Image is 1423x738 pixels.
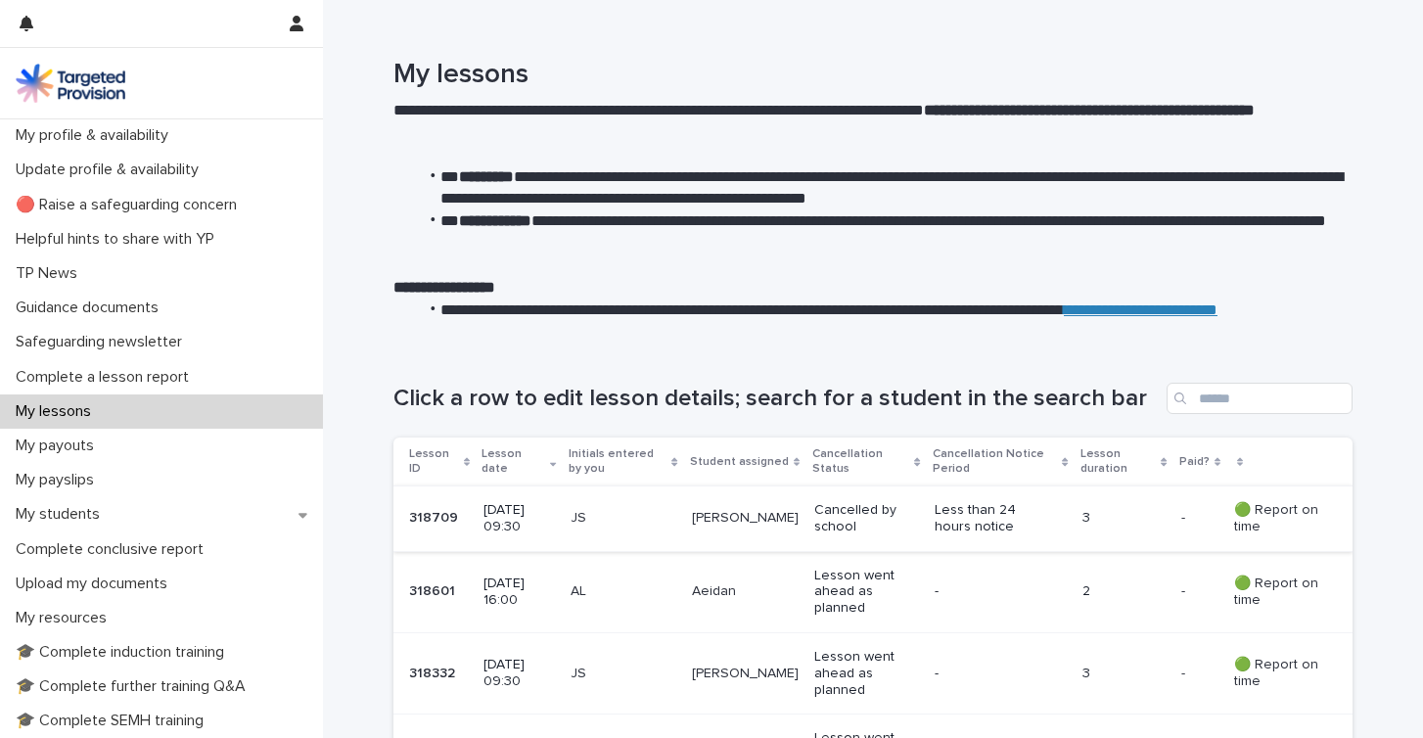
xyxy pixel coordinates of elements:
[1082,583,1166,600] p: 2
[933,443,1058,480] p: Cancellation Notice Period
[1234,502,1321,535] p: 🟢 Report on time
[1179,451,1210,473] p: Paid?
[8,299,174,317] p: Guidance documents
[409,579,459,600] p: 318601
[8,437,110,455] p: My payouts
[393,59,1353,92] h1: My lessons
[8,575,183,593] p: Upload my documents
[8,712,219,730] p: 🎓 Complete SEMH training
[1181,506,1189,527] p: -
[569,443,667,480] p: Initials entered by you
[8,161,214,179] p: Update profile & availability
[1181,662,1189,682] p: -
[8,402,107,421] p: My lessons
[409,443,459,480] p: Lesson ID
[1234,576,1321,609] p: 🟢 Report on time
[8,126,184,145] p: My profile & availability
[8,643,240,662] p: 🎓 Complete induction training
[814,568,919,617] p: Lesson went ahead as planned
[812,443,910,480] p: Cancellation Status
[482,443,545,480] p: Lesson date
[571,510,676,527] p: JS
[935,666,1043,682] p: -
[8,196,252,214] p: 🔴 Raise a safeguarding concern
[935,583,1043,600] p: -
[393,486,1353,552] tr: 318709318709 [DATE] 09:30JS[PERSON_NAME]Cancelled by schoolLess than 24 hours notice3-- 🟢 Report ...
[8,333,198,351] p: Safeguarding newsletter
[8,505,115,524] p: My students
[692,666,799,682] p: [PERSON_NAME]
[393,385,1159,413] h1: Click a row to edit lesson details; search for a student in the search bar
[483,657,554,690] p: [DATE] 09:30
[1181,579,1189,600] p: -
[8,540,219,559] p: Complete conclusive report
[393,633,1353,715] tr: 318332318332 [DATE] 09:30JS[PERSON_NAME]Lesson went ahead as planned-3-- 🟢 Report on time
[8,677,261,696] p: 🎓 Complete further training Q&A
[393,551,1353,632] tr: 318601318601 [DATE] 16:00ALAeidanLesson went ahead as planned-2-- 🟢 Report on time
[1082,510,1166,527] p: 3
[483,502,554,535] p: [DATE] 09:30
[1082,666,1166,682] p: 3
[935,502,1043,535] p: Less than 24 hours notice
[692,510,799,527] p: [PERSON_NAME]
[814,502,919,535] p: Cancelled by school
[483,576,554,609] p: [DATE] 16:00
[690,451,789,473] p: Student assigned
[409,506,462,527] p: 318709
[8,230,230,249] p: Helpful hints to share with YP
[814,649,919,698] p: Lesson went ahead as planned
[571,666,676,682] p: JS
[8,368,205,387] p: Complete a lesson report
[1080,443,1157,480] p: Lesson duration
[409,662,459,682] p: 318332
[692,583,799,600] p: Aeidan
[8,609,122,627] p: My resources
[8,264,93,283] p: TP News
[1234,657,1321,690] p: 🟢 Report on time
[1167,383,1353,414] input: Search
[8,471,110,489] p: My payslips
[16,64,125,103] img: M5nRWzHhSzIhMunXDL62
[571,583,676,600] p: AL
